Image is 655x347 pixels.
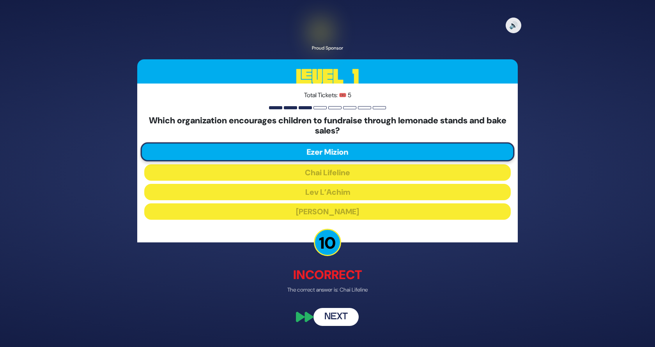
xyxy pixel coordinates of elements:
[313,308,359,326] button: Next
[144,116,511,136] h5: Which organization encourages children to fundraise through lemonade stands and bake sales?
[314,229,341,256] p: 10
[144,184,511,200] button: Lev L’Achim
[312,44,343,52] div: Proud Sponsor
[144,203,511,220] button: [PERSON_NAME]
[137,286,518,294] p: The correct answer is: Chai Lifeline
[144,164,511,181] button: Chai Lifeline
[137,59,518,94] h3: Level 1
[144,91,511,100] p: Total Tickets: 🎟️ 5
[506,18,521,33] button: 🔊
[141,142,515,161] button: Ezer Mizion
[137,265,518,284] p: Incorrect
